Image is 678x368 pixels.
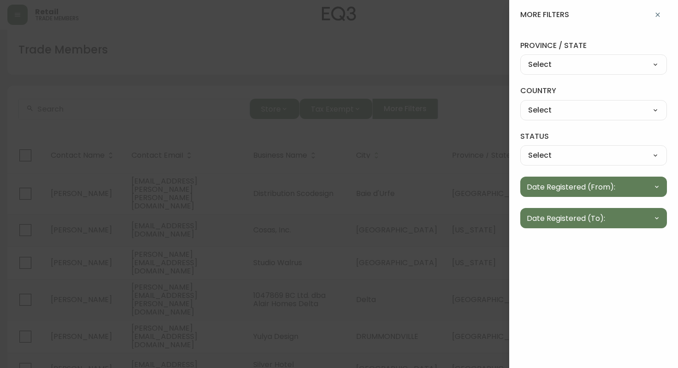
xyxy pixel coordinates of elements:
button: Date Registered (From): [520,177,667,197]
span: Date Registered (To): [527,213,605,224]
label: country [520,86,667,96]
label: province / state [520,41,667,51]
label: status [520,131,667,142]
span: Date Registered (From): [527,181,615,193]
button: Date Registered (To): [520,208,667,228]
h4: more filters [520,10,569,20]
